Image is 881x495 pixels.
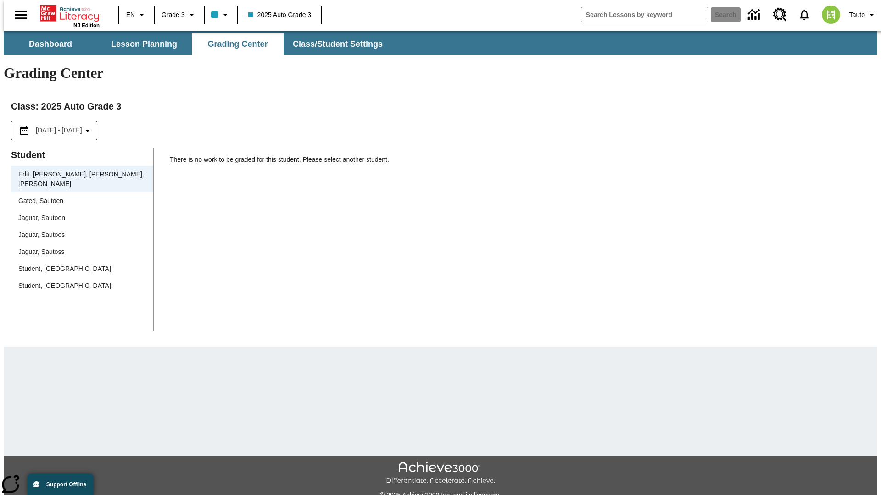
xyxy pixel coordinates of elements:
span: Jaguar, Sautoen [18,213,146,223]
span: 2025 Auto Grade 3 [248,10,312,20]
h1: Grading Center [4,65,877,82]
span: Student, [GEOGRAPHIC_DATA] [18,281,146,291]
button: Language: EN, Select a language [122,6,151,23]
div: Gated, Sautoen [11,192,153,209]
span: Student, [GEOGRAPHIC_DATA] [18,264,146,274]
span: NJ Edition [73,22,100,28]
span: Support Offline [46,481,86,488]
button: Support Offline [28,474,94,495]
div: Jaguar, Sautoss [11,243,153,260]
span: Jaguar, Sautoes [18,230,146,240]
img: avatar image [822,5,840,24]
p: There is no work to be graded for this student. Please select another student. [170,155,870,171]
button: Open side menu [7,1,34,28]
a: Resource Center, Will open in new tab [768,2,792,27]
p: Student [11,148,153,162]
div: Jaguar, Sautoes [11,226,153,243]
a: Notifications [792,3,816,27]
span: Gated, Sautoen [18,196,146,206]
h2: Class : 2025 Auto Grade 3 [11,99,870,114]
span: EN [126,10,135,20]
span: Grade 3 [162,10,185,20]
span: Edit. [PERSON_NAME], [PERSON_NAME]. [PERSON_NAME] [18,170,146,189]
button: Select the date range menu item [15,125,93,136]
button: Profile/Settings [846,6,881,23]
svg: Collapse Date Range Filter [82,125,93,136]
a: Data Center [742,2,768,27]
div: Edit. [PERSON_NAME], [PERSON_NAME]. [PERSON_NAME] [11,166,153,192]
button: Dashboard [5,33,96,55]
span: Tauto [849,10,865,20]
span: [DATE] - [DATE] [36,126,82,135]
div: SubNavbar [4,33,391,55]
button: Select a new avatar [816,3,846,27]
div: Student, [GEOGRAPHIC_DATA] [11,277,153,294]
input: search field [581,7,708,22]
img: Achieve3000 Differentiate Accelerate Achieve [386,462,495,485]
a: Home [40,4,100,22]
div: SubNavbar [4,31,877,55]
div: Student, [GEOGRAPHIC_DATA] [11,260,153,277]
button: Class color is light blue. Change class color [207,6,234,23]
span: Jaguar, Sautoss [18,247,146,257]
button: Grading Center [192,33,284,55]
button: Class/Student Settings [285,33,390,55]
button: Lesson Planning [98,33,190,55]
div: Jaguar, Sautoen [11,209,153,226]
button: Grade: Grade 3, Select a grade [158,6,201,23]
div: Home [40,3,100,28]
